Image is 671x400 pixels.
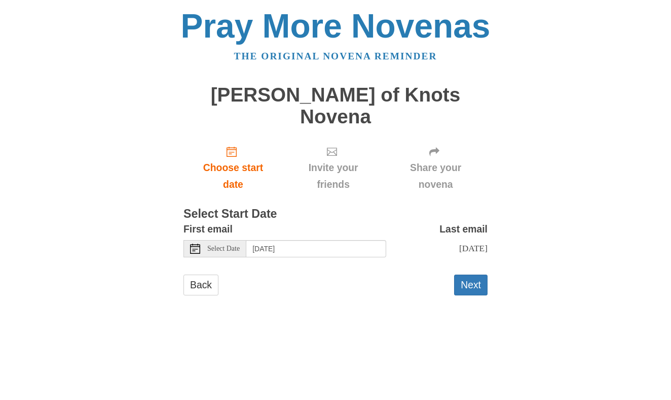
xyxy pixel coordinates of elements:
[183,275,218,295] a: Back
[181,7,491,45] a: Pray More Novenas
[183,138,283,198] a: Choose start date
[183,221,233,238] label: First email
[183,208,488,221] h3: Select Start Date
[439,221,488,238] label: Last email
[283,138,384,198] div: Click "Next" to confirm your start date first.
[207,245,240,252] span: Select Date
[459,243,488,253] span: [DATE]
[194,159,273,193] span: Choose start date
[234,51,437,61] a: The original novena reminder
[384,138,488,198] div: Click "Next" to confirm your start date first.
[394,159,477,193] span: Share your novena
[454,275,488,295] button: Next
[183,84,488,127] h1: [PERSON_NAME] of Knots Novena
[293,159,374,193] span: Invite your friends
